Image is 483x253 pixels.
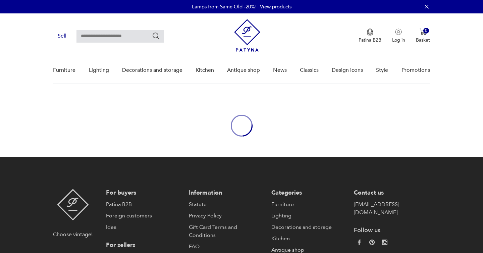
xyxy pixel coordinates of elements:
font: Patina B2B [359,37,381,43]
img: Cart icon [420,29,426,35]
a: Gift Card Terms and Conditions [189,223,265,239]
a: Decorations and storage [122,57,182,83]
font: Furniture [53,66,75,74]
a: Lighting [89,57,109,83]
font: Antique shop [227,66,260,74]
a: View products [260,3,291,10]
button: Search [152,32,160,40]
a: Statute [189,200,265,208]
a: [EMAIL_ADDRESS][DOMAIN_NAME] [354,200,430,216]
a: Design icons [332,57,363,83]
a: Privacy Policy [189,212,265,220]
font: Style [376,66,388,74]
button: Patina B2B [359,29,381,43]
font: For buyers [106,189,136,197]
img: 37d27d81a828e637adc9f9cb2e3d3a8a.webp [369,240,375,245]
a: News [273,57,287,83]
img: da9060093f698e4c3cedc1453eec5031.webp [357,240,362,245]
font: FAQ [189,243,200,250]
img: Patina - vintage furniture and decorations store [234,19,260,52]
a: FAQ [189,243,265,251]
font: Lamps from Same Old -20%! [192,3,257,10]
font: Idea [106,223,116,231]
font: Follow us [354,226,380,235]
a: Decorations and storage [271,223,347,231]
a: Kitchen [271,235,347,243]
font: Decorations and storage [122,66,182,74]
font: Information [189,189,222,197]
font: Statute [189,201,207,208]
font: Gift Card Terms and Conditions [189,223,237,239]
a: Medal iconPatina B2B [359,29,381,43]
font: Design icons [332,66,363,74]
button: Sell [53,30,71,42]
font: Promotions [401,66,430,74]
font: Sell [58,32,66,40]
button: 0Basket [416,29,430,43]
font: Foreign customers [106,212,152,219]
font: Patina B2B [106,201,132,208]
a: Furniture [271,200,347,208]
img: User icon [395,29,402,35]
font: Kitchen [271,235,290,242]
font: Decorations and storage [271,223,332,231]
a: Antique shop [227,57,260,83]
font: Basket [416,37,430,43]
button: Log in [392,29,405,43]
a: Promotions [401,57,430,83]
img: Medal icon [367,29,373,36]
a: Patina B2B [106,200,182,208]
font: [EMAIL_ADDRESS][DOMAIN_NAME] [354,201,399,216]
font: Choose vintage! [53,231,93,238]
img: Patina - vintage furniture and decorations store [57,189,89,220]
a: Foreign customers [106,212,182,220]
font: For sellers [106,241,135,249]
font: Privacy Policy [189,212,222,219]
font: Lighting [89,66,109,74]
font: Lighting [271,212,291,219]
a: Sell [53,34,71,39]
a: Classics [300,57,319,83]
a: Lighting [271,212,347,220]
a: Kitchen [196,57,214,83]
font: Classics [300,66,319,74]
font: Log in [392,37,405,43]
font: Contact us [354,189,384,197]
img: c2fd9cf7f39615d9d6839a72ae8e59e5.webp [382,240,387,245]
font: Categories [271,189,302,197]
font: 0 [425,28,427,34]
font: Kitchen [196,66,214,74]
font: News [273,66,287,74]
a: Style [376,57,388,83]
font: Furniture [271,201,294,208]
a: Idea [106,223,182,231]
a: Furniture [53,57,75,83]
